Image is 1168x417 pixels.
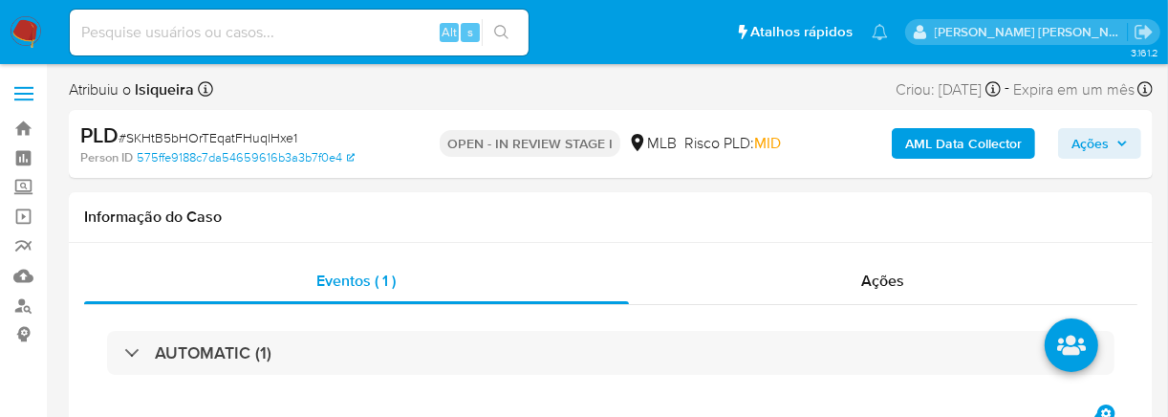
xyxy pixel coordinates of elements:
h1: Informação do Caso [84,208,1137,227]
span: Eventos ( 1 ) [317,270,397,292]
span: Expira em um mês [1013,79,1135,100]
div: MLB [628,133,677,154]
a: Notificações [872,24,888,40]
span: Ações [1071,128,1109,159]
h3: AUTOMATIC (1) [155,342,271,363]
div: Criou: [DATE] [896,77,1001,102]
span: Alt [442,23,457,41]
b: lsiqueira [131,78,194,100]
span: MID [754,132,781,154]
span: Atalhos rápidos [750,22,853,42]
button: AML Data Collector [892,128,1035,159]
p: leticia.siqueira@mercadolivre.com [935,23,1128,41]
b: PLD [80,120,119,150]
span: Ações [862,270,905,292]
div: AUTOMATIC (1) [107,331,1114,375]
button: search-icon [482,19,521,46]
a: Sair [1134,22,1154,42]
b: AML Data Collector [905,128,1022,159]
p: OPEN - IN REVIEW STAGE I [440,130,620,157]
span: - [1005,77,1009,102]
a: 575ffe9188c7da54659616b3a3b7f0e4 [137,149,355,166]
b: Person ID [80,149,133,166]
span: Atribuiu o [69,79,194,100]
span: s [467,23,473,41]
input: Pesquise usuários ou casos... [70,20,529,45]
button: Ações [1058,128,1141,159]
span: Risco PLD: [684,133,781,154]
span: # SKHtB5bHOrTEqatFHuqlHxe1 [119,128,297,147]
